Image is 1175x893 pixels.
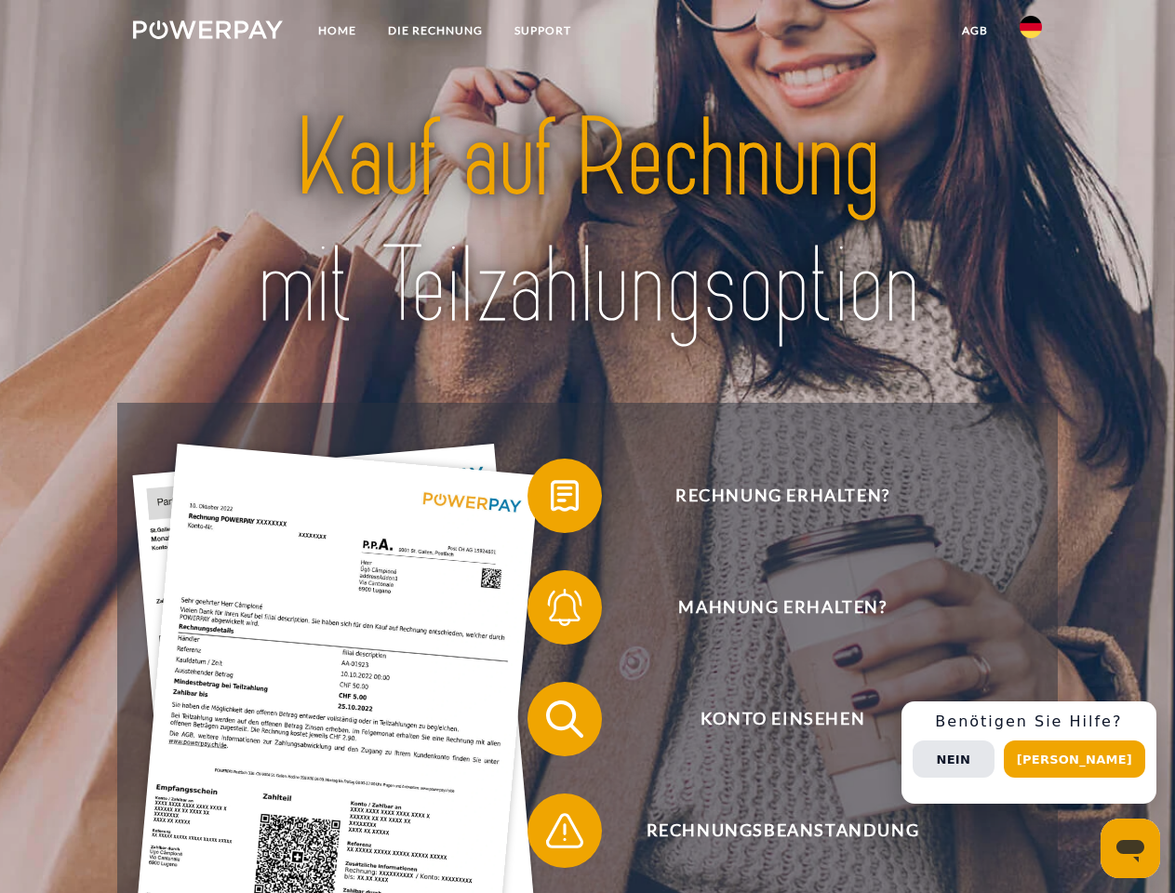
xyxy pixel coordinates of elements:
button: Konto einsehen [527,682,1011,756]
a: DIE RECHNUNG [372,14,499,47]
button: Rechnung erhalten? [527,459,1011,533]
button: Rechnungsbeanstandung [527,793,1011,868]
img: qb_bill.svg [541,473,588,519]
a: Home [302,14,372,47]
img: de [1020,16,1042,38]
span: Rechnungsbeanstandung [554,793,1010,868]
button: Mahnung erhalten? [527,570,1011,645]
button: [PERSON_NAME] [1004,740,1145,778]
img: qb_warning.svg [541,807,588,854]
div: Schnellhilfe [901,701,1156,804]
a: SUPPORT [499,14,587,47]
span: Konto einsehen [554,682,1010,756]
img: qb_search.svg [541,696,588,742]
img: logo-powerpay-white.svg [133,20,283,39]
span: Mahnung erhalten? [554,570,1010,645]
h3: Benötigen Sie Hilfe? [913,713,1145,731]
img: qb_bell.svg [541,584,588,631]
span: Rechnung erhalten? [554,459,1010,533]
button: Nein [913,740,995,778]
iframe: Button to launch messaging window [1101,819,1160,878]
a: agb [946,14,1004,47]
img: title-powerpay_de.svg [178,89,997,356]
